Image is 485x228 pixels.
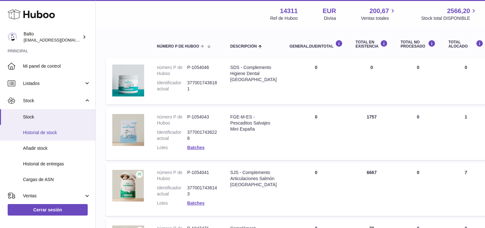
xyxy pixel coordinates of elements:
[187,185,217,197] dd: 3770017436143
[421,15,477,21] span: Stock total DISPONIBLE
[230,44,257,49] span: Descripción
[23,161,91,167] span: Historial de entregas
[24,31,81,43] div: Balto
[157,44,199,49] span: número P de Huboo
[230,65,277,83] div: SDS - Complemento Higiene Dental [GEOGRAPHIC_DATA]
[394,58,442,104] td: 0
[187,65,217,77] dd: P-1054046
[187,145,204,150] a: Batches
[23,63,91,69] span: Mi panel de control
[23,130,91,136] span: Historial de stock
[394,108,442,160] td: 0
[270,15,298,21] div: Ref de Huboo
[23,145,91,151] span: Añadir stock
[280,7,298,15] strong: 14311
[112,170,144,201] img: product image
[187,201,204,206] a: Batches
[187,129,217,141] dd: 3770017436228
[356,40,388,49] div: Total en EXISTENCIA
[187,170,217,182] dd: P-1054041
[157,185,187,197] dt: Identificador actual
[361,15,396,21] span: Ventas totales
[370,7,389,15] span: 200,67
[24,37,94,42] span: [EMAIL_ADDRESS][DOMAIN_NAME]
[349,58,394,104] td: 0
[283,163,349,216] td: 0
[157,114,187,126] dt: número P de Huboo
[112,65,144,96] img: product image
[361,7,396,21] a: 200,67 Ventas totales
[157,145,187,151] dt: Lotes
[349,108,394,160] td: 1757
[283,108,349,160] td: 0
[23,114,91,120] span: Stock
[290,40,343,49] div: general.dueInTotal
[112,114,144,146] img: product image
[323,7,336,15] strong: EUR
[8,32,17,42] img: ops@balto.fr
[23,177,91,183] span: Cargas de ASN
[157,170,187,182] dt: número P de Huboo
[230,170,277,188] div: SJS - Complemento Articulaciones Salmón [GEOGRAPHIC_DATA]
[230,114,277,132] div: FGE-M-ES - Pescaditos Salvajes Mini España
[187,80,217,92] dd: 3770017436181
[394,163,442,216] td: 0
[23,98,84,104] span: Stock
[23,193,84,199] span: Ventas
[448,40,483,49] div: Total ALOCADO
[283,58,349,104] td: 0
[349,163,394,216] td: 6667
[157,65,187,77] dt: número P de Huboo
[400,40,436,49] div: Total NO PROCESADO
[157,80,187,92] dt: Identificador actual
[421,7,477,21] a: 2566,20 Stock total DISPONIBLE
[187,114,217,126] dd: P-1054043
[324,15,336,21] div: Divisa
[157,200,187,206] dt: Lotes
[8,204,88,216] a: Cerrar sesión
[157,129,187,141] dt: Identificador actual
[23,80,84,87] span: Listados
[447,7,470,15] span: 2566,20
